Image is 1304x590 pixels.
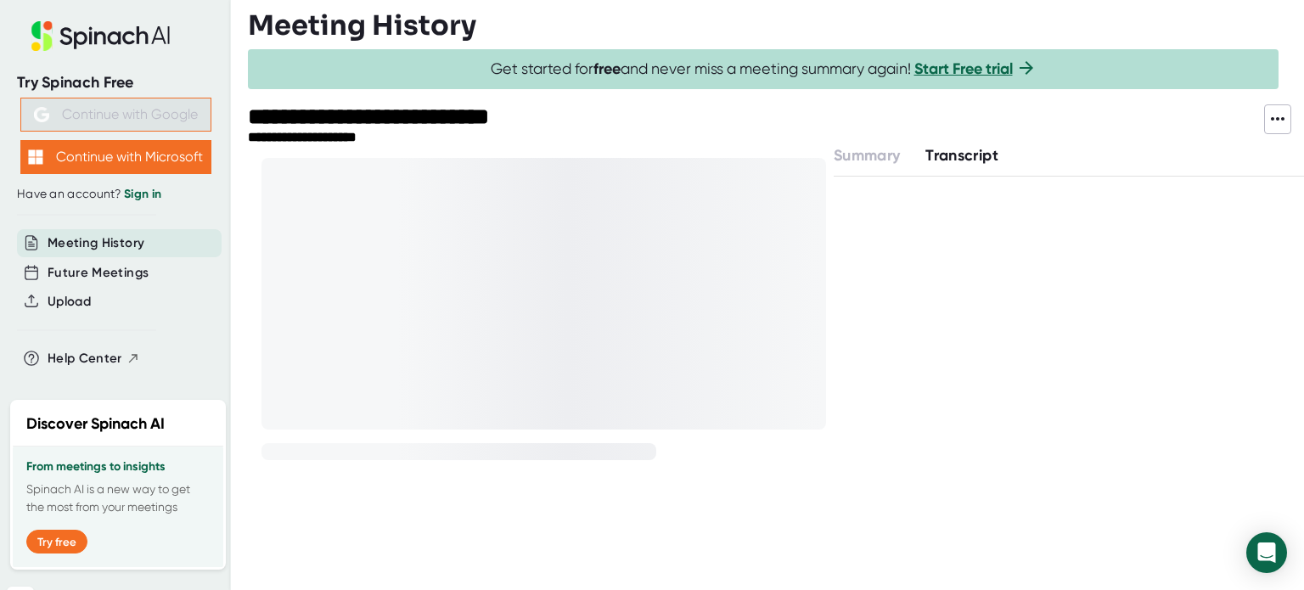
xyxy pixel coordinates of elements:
[925,144,998,167] button: Transcript
[48,349,122,368] span: Help Center
[26,480,210,516] p: Spinach AI is a new way to get the most from your meetings
[48,233,144,253] button: Meeting History
[248,9,476,42] h3: Meeting History
[26,460,210,474] h3: From meetings to insights
[491,59,1037,79] span: Get started for and never miss a meeting summary again!
[20,140,211,174] button: Continue with Microsoft
[1246,532,1287,573] div: Open Intercom Messenger
[593,59,621,78] b: free
[48,349,140,368] button: Help Center
[834,146,900,165] span: Summary
[26,530,87,553] button: Try free
[26,413,165,435] h2: Discover Spinach AI
[834,144,900,167] button: Summary
[925,146,998,165] span: Transcript
[48,292,91,312] button: Upload
[17,73,214,93] div: Try Spinach Free
[48,263,149,283] button: Future Meetings
[124,187,161,201] a: Sign in
[17,187,214,202] div: Have an account?
[20,98,211,132] button: Continue with Google
[914,59,1013,78] a: Start Free trial
[34,107,49,122] img: Aehbyd4JwY73AAAAAElFTkSuQmCC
